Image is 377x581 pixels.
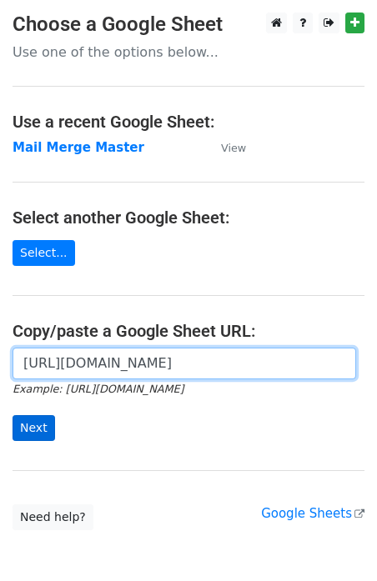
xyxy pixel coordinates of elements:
[13,348,356,379] input: Paste your Google Sheet URL here
[13,13,364,37] h3: Choose a Google Sheet
[13,43,364,61] p: Use one of the options below...
[294,501,377,581] iframe: Chat Widget
[13,383,183,395] small: Example: [URL][DOMAIN_NAME]
[13,140,144,155] a: Mail Merge Master
[204,140,246,155] a: View
[221,142,246,154] small: View
[13,208,364,228] h4: Select another Google Sheet:
[13,321,364,341] h4: Copy/paste a Google Sheet URL:
[13,112,364,132] h4: Use a recent Google Sheet:
[13,240,75,266] a: Select...
[13,415,55,441] input: Next
[261,506,364,521] a: Google Sheets
[13,504,93,530] a: Need help?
